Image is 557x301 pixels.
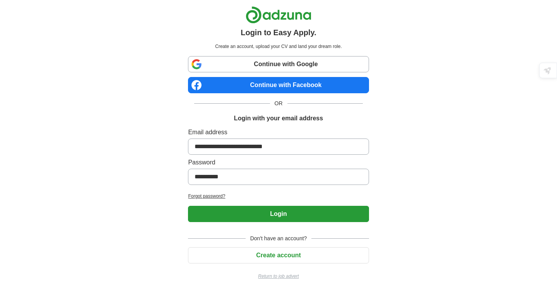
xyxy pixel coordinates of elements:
img: Adzuna logo [246,6,311,24]
a: Create account [188,252,369,258]
h1: Login to Easy Apply. [241,27,316,38]
a: Continue with Facebook [188,77,369,93]
h1: Login with your email address [234,114,323,123]
label: Email address [188,128,369,137]
p: Create an account, upload your CV and land your dream role. [190,43,367,50]
a: Forgot password? [188,193,369,200]
span: OR [270,99,287,108]
button: Login [188,206,369,222]
a: Return to job advert [188,273,369,280]
button: Create account [188,247,369,263]
label: Password [188,158,369,167]
span: Don't have an account? [246,234,312,243]
a: Continue with Google [188,56,369,72]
